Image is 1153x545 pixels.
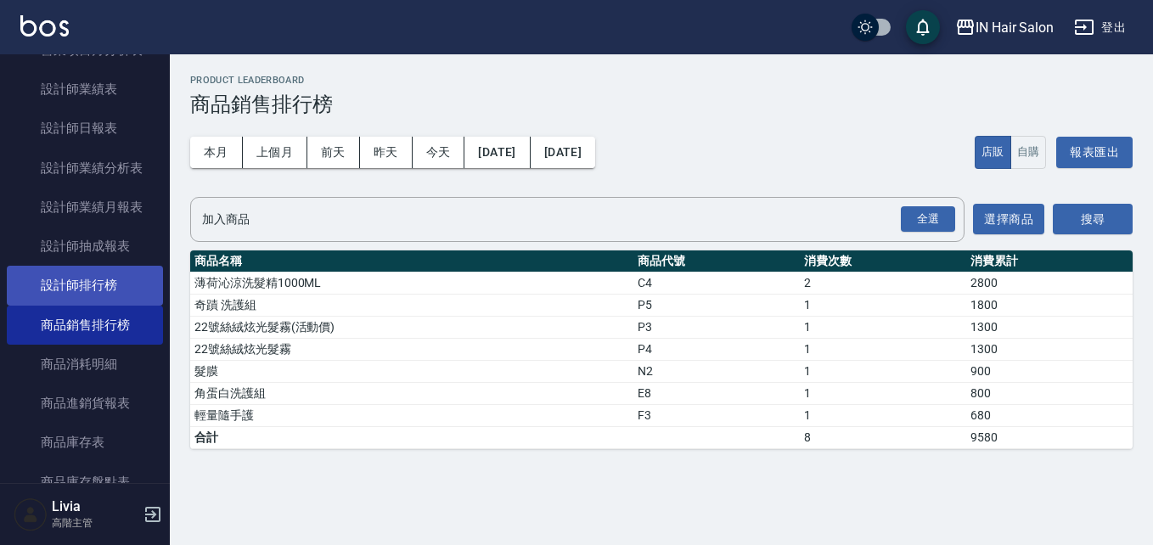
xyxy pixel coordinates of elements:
[52,498,138,515] h5: Livia
[966,360,1133,382] td: 900
[966,426,1133,448] td: 9580
[976,17,1054,38] div: IN Hair Salon
[966,338,1133,360] td: 1300
[633,250,800,272] th: 商品代號
[7,423,163,462] a: 商品庫存表
[52,515,138,531] p: 高階主管
[800,338,966,360] td: 1
[14,497,48,531] img: Person
[190,93,1133,116] h3: 商品銷售排行榜
[966,316,1133,338] td: 1300
[897,203,959,236] button: Open
[307,137,360,168] button: 前天
[633,382,800,404] td: E8
[7,188,163,227] a: 設計師業績月報表
[633,404,800,426] td: F3
[800,294,966,316] td: 1
[7,306,163,345] a: 商品銷售排行榜
[190,137,243,168] button: 本月
[190,294,633,316] td: 奇蹟 洗護組
[7,109,163,148] a: 設計師日報表
[1067,12,1133,43] button: 登出
[1010,136,1047,169] button: 自購
[190,272,633,294] td: 薄荷沁涼洗髮精1000ML
[966,382,1133,404] td: 800
[948,10,1060,45] button: IN Hair Salon
[975,136,1011,169] button: 店販
[190,426,633,448] td: 合計
[190,382,633,404] td: 角蛋白洗護組
[973,204,1044,235] button: 選擇商品
[1056,128,1133,177] a: 報表匯出
[906,10,940,44] button: save
[7,149,163,188] a: 設計師業績分析表
[800,360,966,382] td: 1
[7,463,163,502] a: 商品庫存盤點表
[531,137,595,168] button: [DATE]
[7,345,163,384] a: 商品消耗明細
[633,294,800,316] td: P5
[7,70,163,109] a: 設計師業績表
[190,360,633,382] td: 髮膜
[800,316,966,338] td: 1
[966,294,1133,316] td: 1800
[800,250,966,272] th: 消費次數
[1056,137,1133,168] button: 報表匯出
[243,137,307,168] button: 上個月
[966,272,1133,294] td: 2800
[360,137,413,168] button: 昨天
[800,426,966,448] td: 8
[633,272,800,294] td: C4
[1053,204,1133,235] button: 搜尋
[800,272,966,294] td: 2
[190,404,633,426] td: 輕量隨手護
[633,360,800,382] td: N2
[190,250,1133,449] table: a dense table
[966,250,1133,272] th: 消費累計
[901,206,955,233] div: 全選
[966,404,1133,426] td: 680
[800,404,966,426] td: 1
[190,75,1133,86] h2: Product LeaderBoard
[413,137,465,168] button: 今天
[800,382,966,404] td: 1
[198,205,931,234] input: 商品名稱
[20,15,69,37] img: Logo
[190,250,633,272] th: 商品名稱
[190,316,633,338] td: 22號絲絨炫光髮霧(活動價)
[633,338,800,360] td: P4
[7,227,163,266] a: 設計師抽成報表
[7,266,163,305] a: 設計師排行榜
[7,384,163,423] a: 商品進銷貨報表
[633,316,800,338] td: P3
[464,137,530,168] button: [DATE]
[190,338,633,360] td: 22號絲絨炫光髮霧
